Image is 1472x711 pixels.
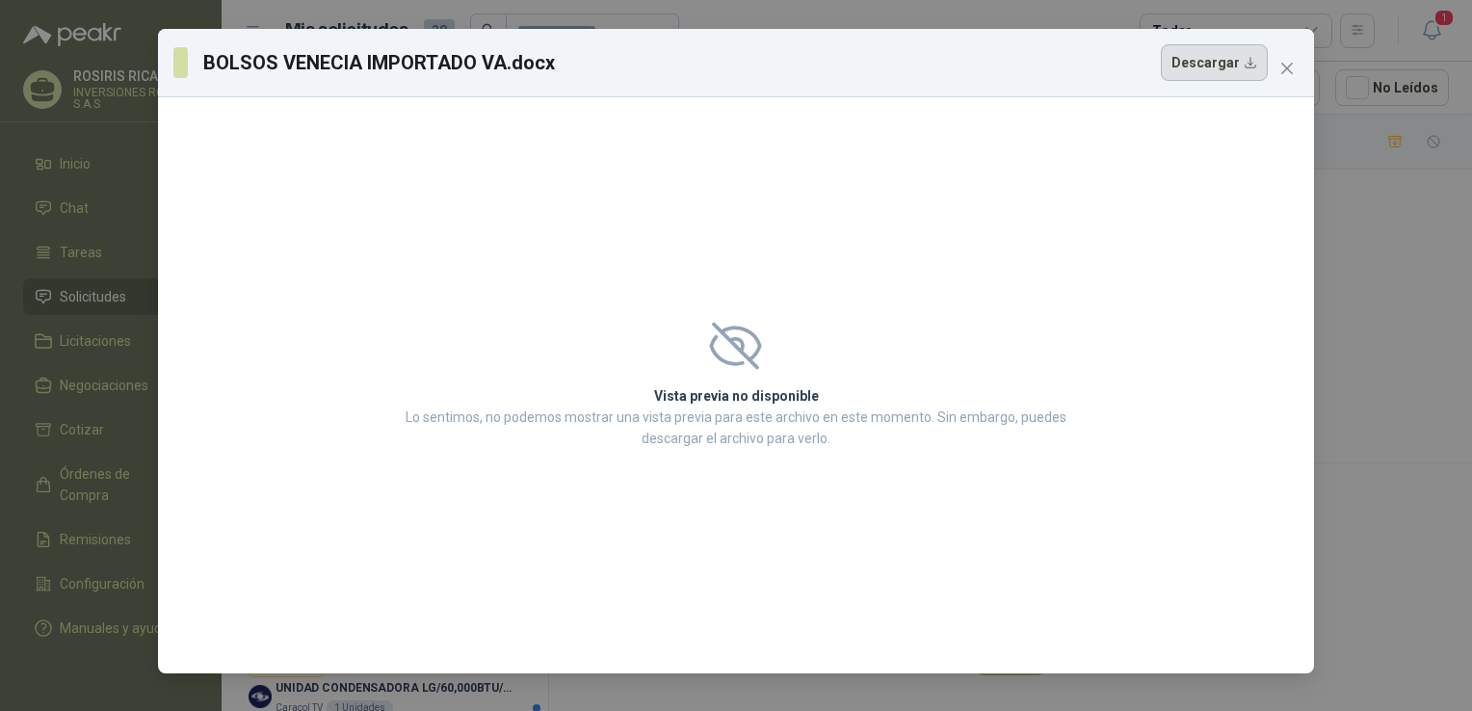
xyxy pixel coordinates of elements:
[1161,44,1268,81] button: Descargar
[1279,61,1295,76] span: close
[203,48,556,77] h3: BOLSOS VENECIA IMPORTADO VA.docx
[400,385,1072,407] h2: Vista previa no disponible
[400,407,1072,449] p: Lo sentimos, no podemos mostrar una vista previa para este archivo en este momento. Sin embargo, ...
[1272,53,1302,84] button: Close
